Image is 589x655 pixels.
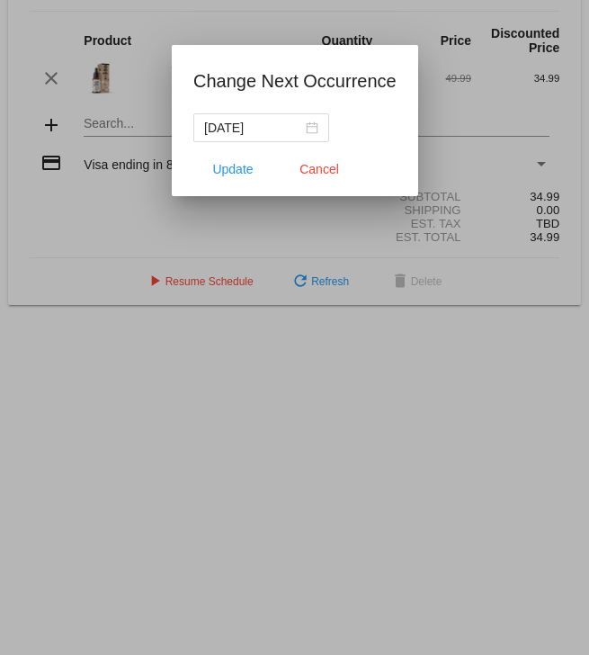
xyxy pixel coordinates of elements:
[193,153,272,185] button: Update
[299,162,339,176] span: Cancel
[280,153,359,185] button: Close dialog
[204,118,302,138] input: Select date
[193,67,397,95] h1: Change Next Occurrence
[212,162,253,176] span: Update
